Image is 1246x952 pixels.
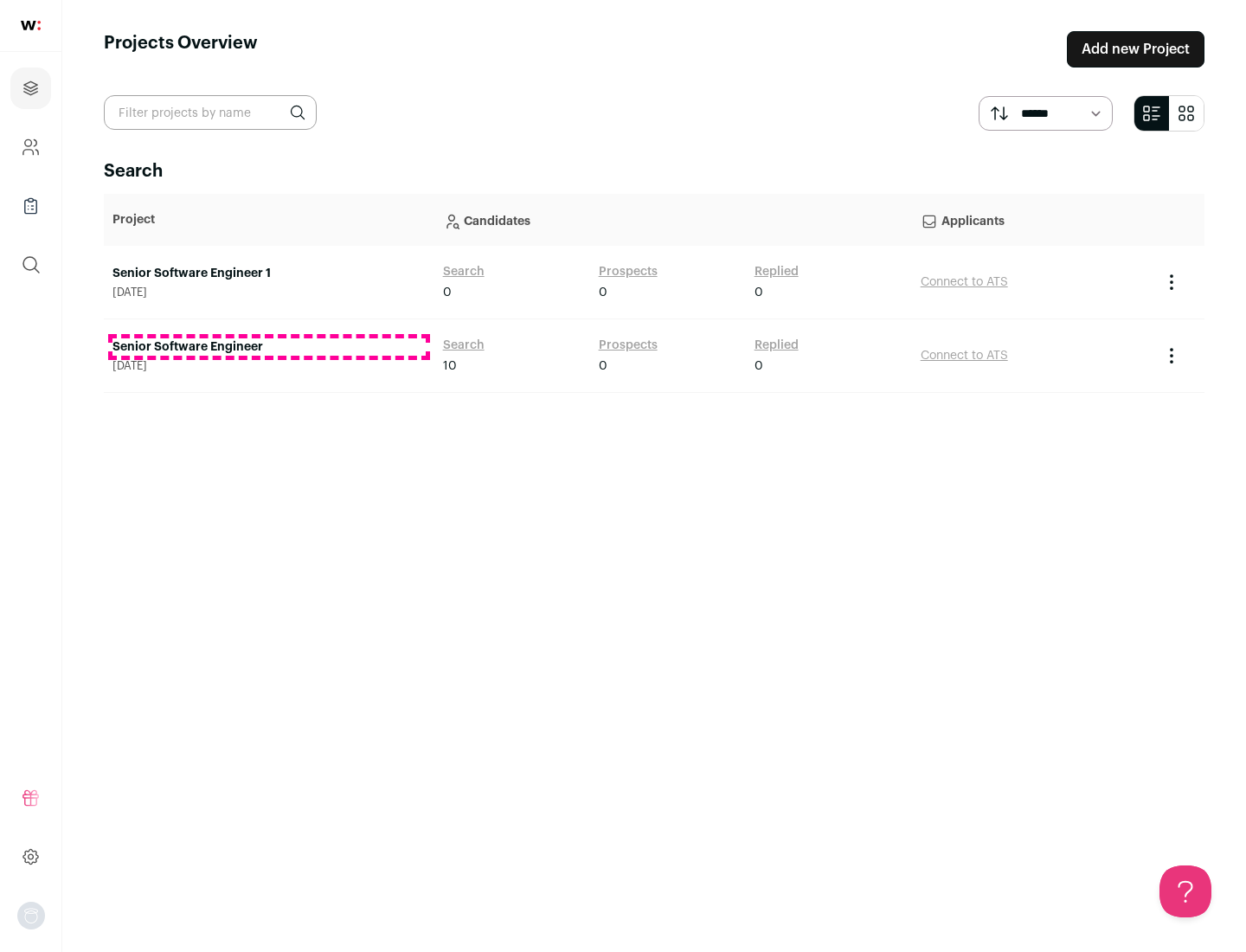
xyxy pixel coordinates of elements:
[443,263,485,280] a: Search
[443,203,903,237] p: Candidates
[104,95,317,130] input: Filter projects by name
[921,203,1144,237] p: Applicants
[10,126,51,168] a: Company and ATS Settings
[104,31,258,68] h1: Projects Overview
[921,276,1008,288] a: Connect to ATS
[112,338,426,356] a: Senior Software Engineer
[599,337,658,354] a: Prospects
[17,902,45,929] img: nopic.png
[17,902,45,929] button: Open dropdown
[10,68,51,109] a: Projects
[755,284,763,301] span: 0
[112,211,426,228] p: Project
[1067,31,1204,68] a: Add new Project
[1161,345,1182,366] button: Project Actions
[443,337,485,354] a: Search
[112,265,426,282] a: Senior Software Engineer 1
[10,185,51,227] a: Company Lists
[755,337,799,354] a: Replied
[443,284,452,301] span: 0
[755,357,763,375] span: 0
[443,357,457,375] span: 10
[21,21,41,30] img: wellfound-shorthand-0d5821cbd27db2630d0214b213865d53afaa358527fdda9d0ea32b1df1b89c2c.svg
[112,286,426,299] span: [DATE]
[599,284,607,301] span: 0
[599,357,607,375] span: 0
[755,263,799,280] a: Replied
[112,359,426,373] span: [DATE]
[1161,272,1182,293] button: Project Actions
[1159,865,1211,917] iframe: Help Scout Beacon - Open
[921,350,1008,362] a: Connect to ATS
[104,159,1204,183] h2: Search
[599,263,658,280] a: Prospects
